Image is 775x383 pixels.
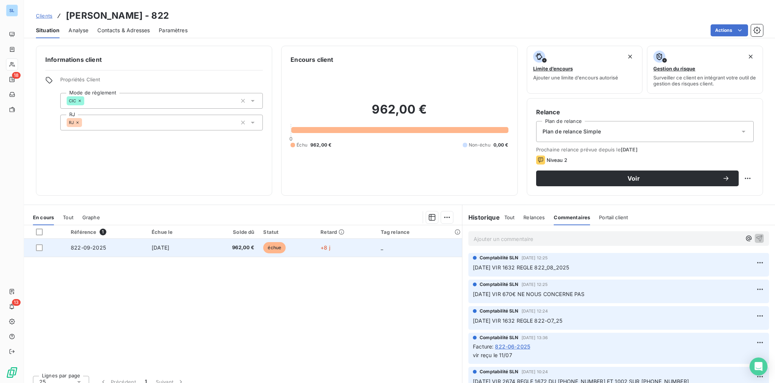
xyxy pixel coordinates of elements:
[320,229,371,235] div: Retard
[750,358,768,376] div: Open Intercom Messenger
[495,343,530,350] span: 822-06-2025
[522,370,548,374] span: [DATE] 10:24
[320,244,330,251] span: +8 j
[291,102,508,124] h2: 962,00 €
[381,229,458,235] div: Tag relance
[533,66,573,72] span: Limite d’encours
[536,147,754,153] span: Prochaine relance prévue depuis le
[462,213,500,222] h6: Historique
[71,244,106,251] span: 822-09-2025
[66,9,169,22] h3: [PERSON_NAME] - 822
[473,264,569,271] span: [DATE] VIR 1632 REGLE 822_08_2025
[69,120,74,125] span: RJ
[297,142,307,148] span: Échu
[469,142,490,148] span: Non-échu
[6,367,18,379] img: Logo LeanPay
[480,368,518,375] span: Comptabilité SLN
[533,75,618,81] span: Ajouter une limite d’encours autorisé
[36,27,60,34] span: Situation
[536,171,739,186] button: Voir
[63,214,73,220] span: Tout
[647,46,763,94] button: Gestion du risqueSurveiller ce client en intégrant votre outil de gestion des risques client.
[263,242,286,253] span: échue
[152,244,169,251] span: [DATE]
[480,334,518,341] span: Comptabilité SLN
[381,244,383,251] span: _
[207,244,255,251] span: 962,00 €
[480,281,518,288] span: Comptabilité SLN
[159,27,188,34] span: Paramètres
[493,142,508,148] span: 0,00 €
[69,27,88,34] span: Analyse
[599,214,628,220] span: Portail client
[536,108,754,117] h6: Relance
[12,72,21,79] span: 18
[523,214,545,220] span: Relances
[653,66,695,72] span: Gestion du risque
[621,147,638,153] span: [DATE]
[473,343,493,350] span: Facture :
[554,214,590,220] span: Commentaires
[527,46,643,94] button: Limite d’encoursAjouter une limite d’encours autorisé
[33,214,54,220] span: En cours
[45,55,263,64] h6: Informations client
[480,308,518,314] span: Comptabilité SLN
[263,229,311,235] div: Statut
[545,175,722,181] span: Voir
[82,214,100,220] span: Graphe
[152,229,197,235] div: Échue le
[473,317,562,324] span: [DATE] VIR 1632 REGLE 822-O7_25
[473,352,512,358] span: vir reçu le 11/07
[291,55,333,64] h6: Encours client
[542,128,601,135] span: Plan de relance Simple
[36,12,52,19] a: Clients
[84,97,90,104] input: Ajouter une valeur
[480,254,518,261] span: Comptabilité SLN
[473,291,584,297] span: [DATE] VIR 670€ NE NOUS CONCERNE PAS
[547,157,567,163] span: Niveau 2
[82,119,88,126] input: Ajouter une valeur
[289,136,292,142] span: 0
[36,13,52,19] span: Clients
[504,214,515,220] span: Tout
[71,229,143,235] div: Référence
[653,75,757,87] span: Surveiller ce client en intégrant votre outil de gestion des risques client.
[60,76,263,87] span: Propriétés Client
[207,229,255,235] div: Solde dû
[522,282,548,287] span: [DATE] 12:25
[522,335,548,340] span: [DATE] 13:36
[522,309,548,313] span: [DATE] 12:24
[310,142,331,148] span: 962,00 €
[12,299,21,306] span: 13
[711,24,748,36] button: Actions
[522,256,548,260] span: [DATE] 12:25
[6,4,18,16] div: SL
[97,27,150,34] span: Contacts & Adresses
[69,99,76,103] span: CIC
[100,229,106,235] span: 1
